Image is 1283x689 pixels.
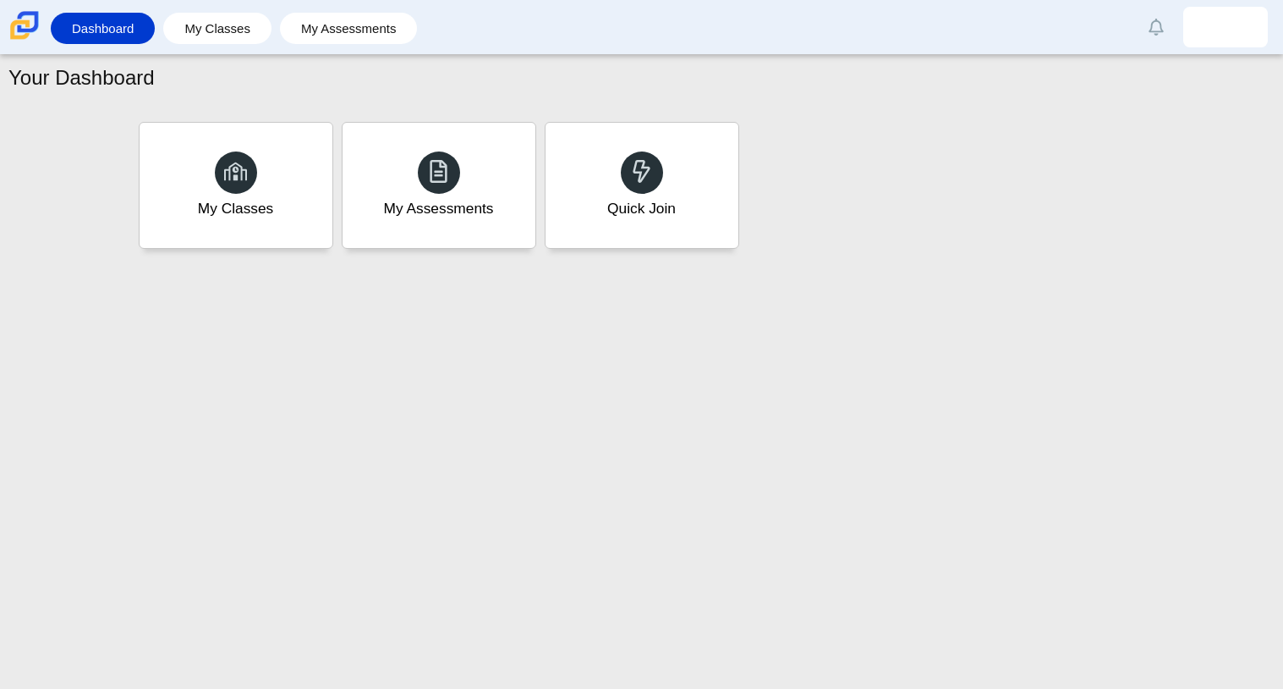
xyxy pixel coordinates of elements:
[7,31,42,46] a: Carmen School of Science & Technology
[545,122,739,249] a: Quick Join
[1138,8,1175,46] a: Alerts
[342,122,536,249] a: My Assessments
[139,122,333,249] a: My Classes
[8,63,155,92] h1: Your Dashboard
[7,8,42,43] img: Carmen School of Science & Technology
[607,198,676,219] div: Quick Join
[59,13,146,44] a: Dashboard
[1183,7,1268,47] a: ramiro.pastranomer.nQPlsg
[198,198,274,219] div: My Classes
[288,13,409,44] a: My Assessments
[384,198,494,219] div: My Assessments
[1212,14,1239,41] img: ramiro.pastranomer.nQPlsg
[172,13,263,44] a: My Classes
